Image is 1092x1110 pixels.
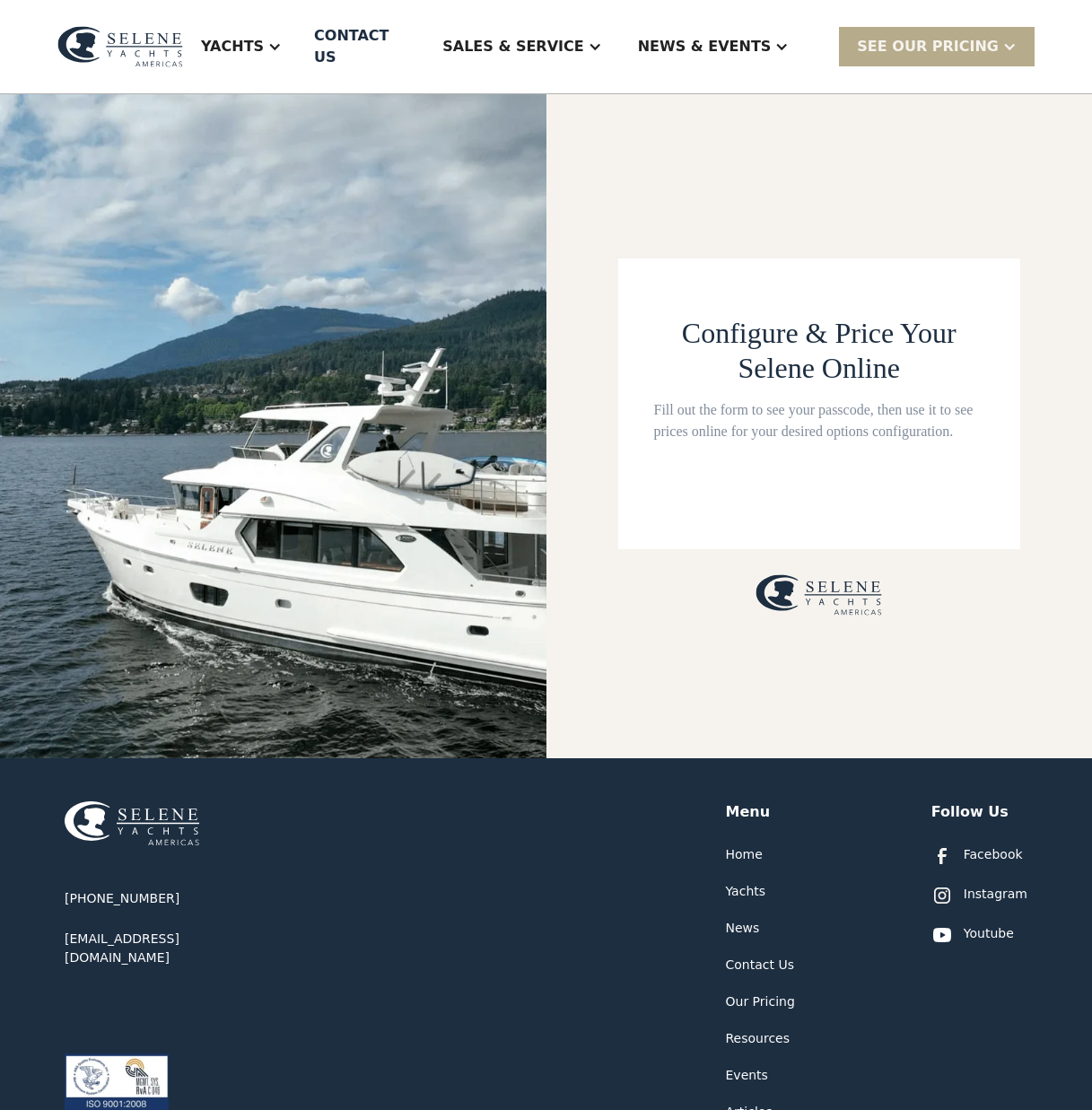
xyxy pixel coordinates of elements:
[726,919,760,938] a: News
[931,924,1014,946] a: Youtube
[654,399,985,442] div: Fill out the form to see your passcode, then use it to see prices online for your desired options...
[756,574,882,616] img: logo
[620,11,808,83] div: News & EVENTS
[931,845,1023,867] a: Facebook
[931,885,1027,906] a: Instagram
[964,885,1027,904] div: Instagram
[65,889,179,908] a: [PHONE_NUMBER]
[201,36,264,57] div: Yachts
[857,36,999,57] div: SEE Our Pricing
[314,25,410,68] div: Contact US
[682,317,957,383] span: Configure & Price Your Selene Online
[57,26,183,67] img: logo
[726,992,795,1011] a: Our Pricing
[726,956,794,975] a: Contact Us
[964,845,1023,864] div: Facebook
[638,36,772,57] div: News & EVENTS
[442,36,583,57] div: Sales & Service
[964,924,1014,943] div: Youtube
[726,1066,768,1085] a: Events
[726,845,763,864] a: Home
[65,930,280,967] a: [EMAIL_ADDRESS][DOMAIN_NAME]
[931,801,1009,823] div: Follow Us
[726,801,771,823] div: Menu
[654,316,985,478] form: Log in page From
[726,882,766,901] a: Yachts
[183,11,300,83] div: Yachts
[839,27,1035,66] div: SEE Our Pricing
[726,1029,791,1048] a: Resources
[424,11,619,83] div: Sales & Service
